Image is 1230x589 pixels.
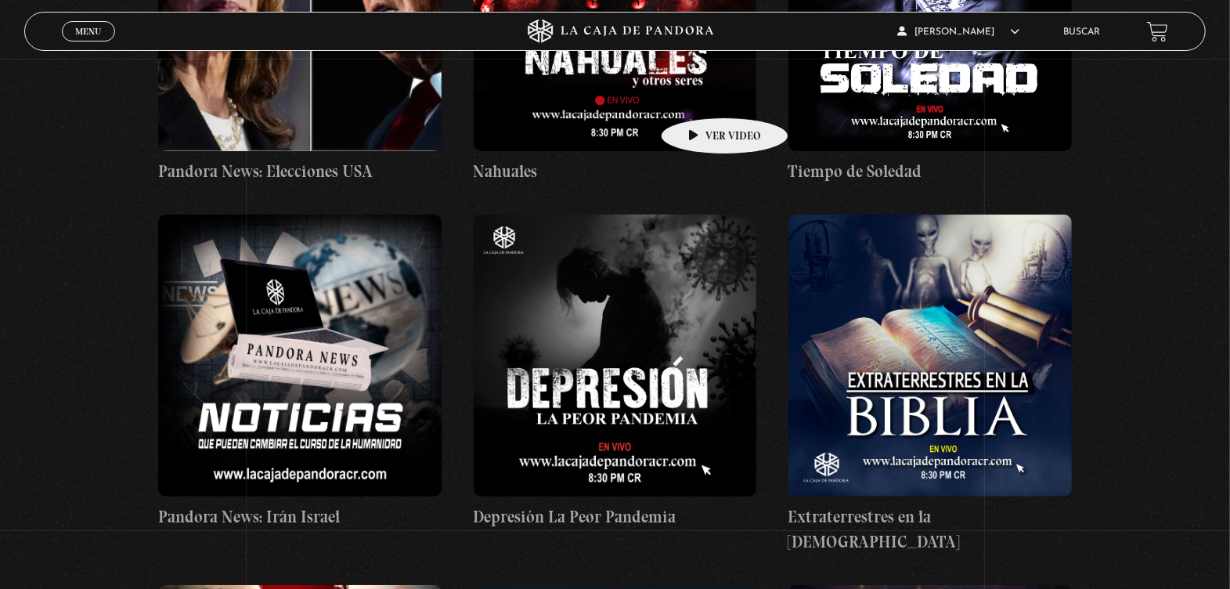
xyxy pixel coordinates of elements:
[158,504,442,529] h4: Pandora News: Irán Israel
[75,27,101,36] span: Menu
[158,159,442,184] h4: Pandora News: Elecciones USA
[788,504,1072,554] h4: Extraterrestres en la [DEMOGRAPHIC_DATA]
[1063,27,1100,37] a: Buscar
[158,215,442,529] a: Pandora News: Irán Israel
[474,504,757,529] h4: Depresión La Peor Pandemia
[897,27,1019,37] span: [PERSON_NAME]
[788,159,1072,184] h4: Tiempo de Soledad
[70,40,106,51] span: Cerrar
[788,215,1072,554] a: Extraterrestres en la [DEMOGRAPHIC_DATA]
[474,159,757,184] h4: Nahuales
[474,215,757,529] a: Depresión La Peor Pandemia
[1147,21,1168,42] a: View your shopping cart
